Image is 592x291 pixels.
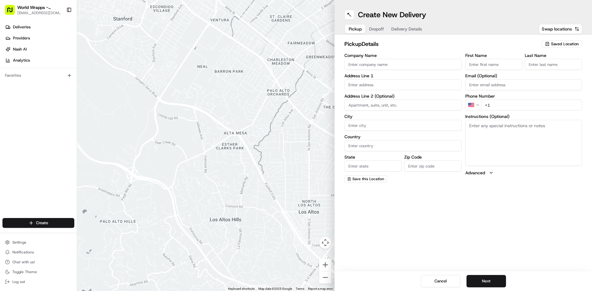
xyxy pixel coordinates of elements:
img: Google [79,283,99,291]
span: Knowledge Base [12,89,47,95]
span: Chat with us! [12,260,35,265]
a: Open this area in Google Maps (opens a new window) [79,283,99,291]
label: Company Name [344,53,462,58]
span: Create [36,220,48,226]
div: Favorites [2,71,74,80]
img: Nash [6,6,18,18]
span: Analytics [13,58,30,63]
input: Enter address [344,79,462,90]
label: City [344,114,462,119]
span: Map data ©2025 Google [258,287,292,290]
label: Instructions (Optional) [465,114,582,119]
label: First Name [465,53,523,58]
a: Providers [2,33,77,43]
span: Deliveries [13,24,31,30]
button: Cancel [421,275,460,287]
span: Log out [12,279,25,284]
a: Analytics [2,55,77,65]
label: State [344,155,402,159]
span: Pickup [349,26,362,32]
label: Phone Number [465,94,582,98]
span: Saved Location [551,41,579,47]
span: Swap locations [542,26,572,32]
label: Email (Optional) [465,74,582,78]
span: Save this Location [352,176,384,181]
div: 💻 [52,90,57,95]
span: API Documentation [58,89,99,95]
button: Next [467,275,506,287]
a: Nash AI [2,44,77,54]
div: We're available if you need us! [21,65,78,70]
span: Notifications [12,250,34,255]
input: Apartment, suite, unit, etc. [344,99,462,111]
span: Settings [12,240,26,245]
label: Country [344,135,462,139]
input: Enter last name [525,59,582,70]
a: Terms [296,287,304,290]
button: Notifications [2,248,74,257]
span: Providers [13,35,30,41]
label: Zip Code [404,155,462,159]
span: Pylon [61,104,75,109]
button: [EMAIL_ADDRESS][DOMAIN_NAME] [17,10,61,15]
button: Saved Location [541,40,582,48]
label: Address Line 1 [344,74,462,78]
a: Powered byPylon [43,104,75,109]
button: Log out [2,277,74,286]
h2: pickup Details [344,40,538,48]
button: Map camera controls [319,236,331,249]
input: Enter phone number [481,99,582,111]
span: Nash AI [13,46,27,52]
input: Clear [16,40,102,46]
input: Enter company name [344,59,462,70]
a: 📗Knowledge Base [4,87,50,98]
input: Enter city [344,120,462,131]
button: Advanced [465,170,582,176]
button: Chat with us! [2,258,74,266]
input: Enter state [344,160,402,172]
div: 📗 [6,90,11,95]
a: 💻API Documentation [50,87,101,98]
h1: Create New Delivery [358,10,426,20]
button: Save this Location [344,175,387,183]
button: World Wrapps - [PERSON_NAME][EMAIL_ADDRESS][DOMAIN_NAME] [2,2,64,17]
img: 1736555255976-a54dd68f-1ca7-489b-9aae-adbdc363a1c4 [6,59,17,70]
button: World Wrapps - [PERSON_NAME] [17,4,61,10]
label: Address Line 2 (Optional) [344,94,462,98]
input: Enter first name [465,59,523,70]
div: Start new chat [21,59,101,65]
button: Swap locations [539,24,582,34]
button: Create [2,218,74,228]
p: Welcome 👋 [6,25,112,34]
label: Last Name [525,53,582,58]
span: Delivery Details [391,26,422,32]
input: Enter email address [465,79,582,90]
input: Enter country [344,140,462,151]
button: Settings [2,238,74,247]
button: Zoom in [319,259,331,271]
label: Advanced [465,170,485,176]
span: Toggle Theme [12,269,37,274]
button: Toggle Theme [2,268,74,276]
input: Enter zip code [404,160,462,172]
button: Start new chat [105,61,112,68]
button: Keyboard shortcuts [228,287,255,291]
a: Deliveries [2,22,77,32]
a: Report a map error [308,287,333,290]
button: Zoom out [319,271,331,284]
span: Dropoff [369,26,384,32]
